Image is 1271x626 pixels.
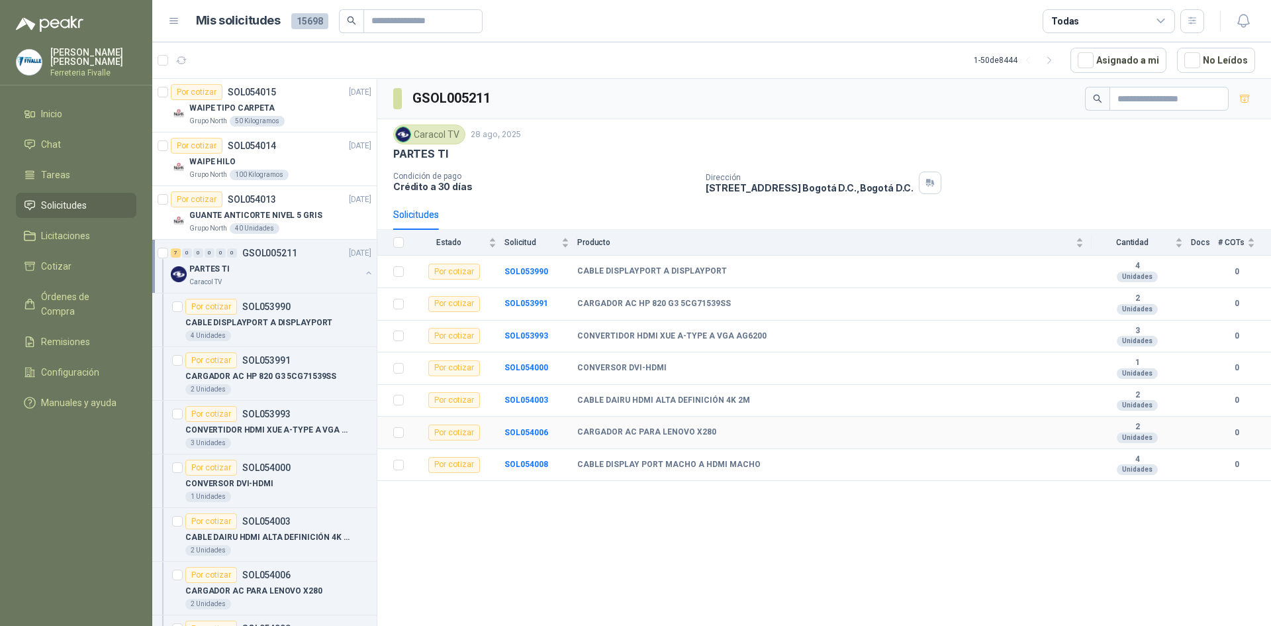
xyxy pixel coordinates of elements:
[1117,433,1158,443] div: Unidades
[185,545,231,556] div: 2 Unidades
[171,245,374,287] a: 7 0 0 0 0 0 GSOL005211[DATE] Company LogoPARTES TICaracol TV
[41,137,61,152] span: Chat
[185,513,237,529] div: Por cotizar
[393,181,695,192] p: Crédito a 30 días
[185,299,237,315] div: Por cotizar
[171,191,222,207] div: Por cotizar
[1070,48,1166,73] button: Asignado a mi
[185,531,350,544] p: CABLE DAIRU HDMI ALTA DEFINICIÓN 4K 2M
[1092,230,1191,256] th: Cantidad
[193,248,203,258] div: 0
[504,363,548,372] a: SOL054000
[1218,362,1255,374] b: 0
[230,223,279,234] div: 40 Unidades
[189,170,227,180] p: Grupo North
[504,267,548,276] a: SOL053990
[1117,304,1158,315] div: Unidades
[196,11,281,30] h1: Mis solicitudes
[577,230,1092,256] th: Producto
[16,16,83,32] img: Logo peakr
[171,84,222,100] div: Por cotizar
[577,395,750,406] b: CABLE DAIRU HDMI ALTA DEFINICIÓN 4K 2M
[1117,272,1158,282] div: Unidades
[428,425,480,441] div: Por cotizar
[242,248,297,258] p: GSOL005211
[185,370,336,383] p: CARGADOR AC HP 820 G3 5CG71539SS
[428,457,480,473] div: Por cotizar
[227,248,237,258] div: 0
[1092,454,1183,465] b: 4
[974,50,1060,71] div: 1 - 50 de 8444
[16,284,136,324] a: Órdenes de Compra
[185,352,237,368] div: Por cotizar
[41,289,124,319] span: Órdenes de Compra
[1117,464,1158,475] div: Unidades
[1218,297,1255,310] b: 0
[412,230,504,256] th: Estado
[1092,293,1183,304] b: 2
[428,264,480,280] div: Por cotizar
[50,48,136,66] p: [PERSON_NAME] [PERSON_NAME]
[412,88,493,109] h3: GSOL005211
[577,299,731,309] b: CARGADOR AC HP 820 G3 5CG71539SS
[171,248,181,258] div: 7
[577,238,1073,247] span: Producto
[577,460,761,470] b: CABLE DISPLAY PORT MACHO A HDMI MACHO
[1218,238,1245,247] span: # COTs
[230,170,289,180] div: 100 Kilogramos
[16,162,136,187] a: Tareas
[1218,330,1255,342] b: 0
[185,424,350,437] p: CONVERTIDOR HDMI XUE A-TYPE A VGA AG6200
[152,186,377,240] a: Por cotizarSOL054013[DATE] Company LogoGUANTE ANTICORTE NIVEL 5 GRISGrupo North40 Unidades
[171,159,187,175] img: Company Logo
[242,356,291,365] p: SOL053991
[1218,394,1255,407] b: 0
[185,406,237,422] div: Por cotizar
[577,331,767,342] b: CONVERTIDOR HDMI XUE A-TYPE A VGA AG6200
[1092,326,1183,337] b: 3
[189,102,275,115] p: WAIPE TIPO CARPETA
[216,248,226,258] div: 0
[230,116,285,127] div: 50 Kilogramos
[504,428,548,437] a: SOL054006
[349,193,371,206] p: [DATE]
[1117,336,1158,346] div: Unidades
[189,223,227,234] p: Grupo North
[577,427,716,438] b: CARGADOR AC PARA LENOVO X280
[16,101,136,127] a: Inicio
[171,266,187,282] img: Company Logo
[185,567,237,583] div: Por cotizar
[393,172,695,181] p: Condición de pago
[152,132,377,186] a: Por cotizarSOL054014[DATE] Company LogoWAIPE HILOGrupo North100 Kilogramos
[504,299,548,308] a: SOL053991
[185,492,231,502] div: 1 Unidades
[428,328,480,344] div: Por cotizar
[504,460,548,469] b: SOL054008
[504,331,548,340] b: SOL053993
[242,409,291,419] p: SOL053993
[1177,48,1255,73] button: No Leídos
[1191,230,1218,256] th: Docs
[17,50,42,75] img: Company Logo
[349,86,371,99] p: [DATE]
[504,395,548,405] b: SOL054003
[16,193,136,218] a: Solicitudes
[393,207,439,222] div: Solicitudes
[41,168,70,182] span: Tareas
[41,395,117,410] span: Manuales y ayuda
[171,138,222,154] div: Por cotizar
[577,266,727,277] b: CABLE DISPLAYPORT A DISPLAYPORT
[1117,400,1158,411] div: Unidades
[349,247,371,260] p: [DATE]
[16,254,136,279] a: Cotizar
[189,277,222,287] p: Caracol TV
[185,599,231,609] div: 2 Unidades
[16,360,136,385] a: Configuración
[152,562,377,615] a: Por cotizarSOL054006CARGADOR AC PARA LENOVO X2802 Unidades
[152,508,377,562] a: Por cotizarSOL054003CABLE DAIRU HDMI ALTA DEFINICIÓN 4K 2M2 Unidades
[185,438,231,448] div: 3 Unidades
[706,182,914,193] p: [STREET_ADDRESS] Bogotá D.C. , Bogotá D.C.
[504,238,559,247] span: Solicitud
